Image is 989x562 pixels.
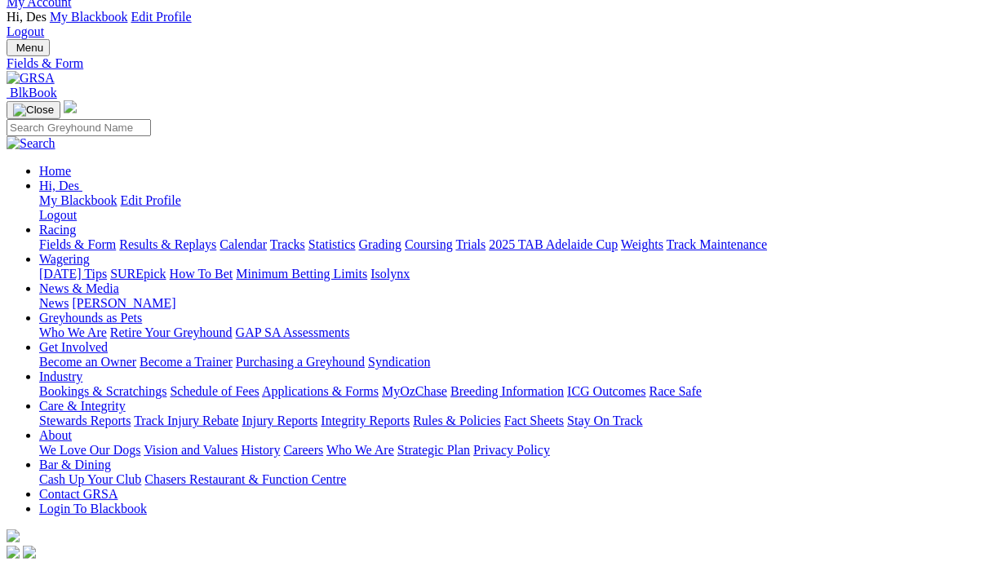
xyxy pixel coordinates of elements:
[667,237,767,251] a: Track Maintenance
[236,267,367,281] a: Minimum Betting Limits
[405,237,453,251] a: Coursing
[413,414,501,427] a: Rules & Policies
[39,311,142,325] a: Greyhounds as Pets
[110,325,233,339] a: Retire Your Greyhound
[13,104,54,117] img: Close
[7,10,47,24] span: Hi, Des
[39,164,71,178] a: Home
[370,267,410,281] a: Isolynx
[39,355,136,369] a: Become an Owner
[110,267,166,281] a: SUREpick
[39,487,118,501] a: Contact GRSA
[39,472,982,487] div: Bar & Dining
[39,193,118,207] a: My Blackbook
[450,384,564,398] a: Breeding Information
[10,86,57,100] span: BlkBook
[7,24,44,38] a: Logout
[39,340,108,354] a: Get Involved
[236,355,365,369] a: Purchasing a Greyhound
[7,529,20,542] img: logo-grsa-white.png
[39,428,72,442] a: About
[39,179,82,192] a: Hi, Des
[283,443,323,457] a: Careers
[326,443,394,457] a: Who We Are
[39,237,116,251] a: Fields & Form
[7,136,55,151] img: Search
[7,119,151,136] input: Search
[7,39,50,56] button: Toggle navigation
[39,443,140,457] a: We Love Our Dogs
[220,237,267,251] a: Calendar
[359,237,401,251] a: Grading
[39,355,982,370] div: Get Involved
[39,458,111,471] a: Bar & Dining
[119,237,216,251] a: Results & Replays
[50,10,128,24] a: My Blackbook
[39,296,982,311] div: News & Media
[39,267,982,281] div: Wagering
[131,10,191,24] a: Edit Profile
[7,101,60,119] button: Toggle navigation
[649,384,701,398] a: Race Safe
[242,414,317,427] a: Injury Reports
[39,193,982,223] div: Hi, Des
[39,267,107,281] a: [DATE] Tips
[567,414,642,427] a: Stay On Track
[489,237,618,251] a: 2025 TAB Adelaide Cup
[241,443,280,457] a: History
[39,179,79,192] span: Hi, Des
[621,237,663,251] a: Weights
[7,86,57,100] a: BlkBook
[140,355,233,369] a: Become a Trainer
[144,443,237,457] a: Vision and Values
[7,546,20,559] img: facebook.svg
[455,237,486,251] a: Trials
[134,414,238,427] a: Track Injury Rebate
[7,56,982,71] a: Fields & Form
[121,193,181,207] a: Edit Profile
[7,10,982,39] div: My Account
[308,237,356,251] a: Statistics
[39,472,141,486] a: Cash Up Your Club
[23,546,36,559] img: twitter.svg
[39,237,982,252] div: Racing
[39,223,76,237] a: Racing
[397,443,470,457] a: Strategic Plan
[262,384,379,398] a: Applications & Forms
[39,384,166,398] a: Bookings & Scratchings
[170,384,259,398] a: Schedule of Fees
[236,325,350,339] a: GAP SA Assessments
[170,267,233,281] a: How To Bet
[39,414,982,428] div: Care & Integrity
[39,208,77,222] a: Logout
[321,414,410,427] a: Integrity Reports
[144,472,346,486] a: Chasers Restaurant & Function Centre
[504,414,564,427] a: Fact Sheets
[39,384,982,399] div: Industry
[473,443,550,457] a: Privacy Policy
[39,325,982,340] div: Greyhounds as Pets
[368,355,430,369] a: Syndication
[270,237,305,251] a: Tracks
[39,325,107,339] a: Who We Are
[16,42,43,54] span: Menu
[72,296,175,310] a: [PERSON_NAME]
[64,100,77,113] img: logo-grsa-white.png
[39,399,126,413] a: Care & Integrity
[7,71,55,86] img: GRSA
[39,370,82,383] a: Industry
[39,296,69,310] a: News
[39,502,147,516] a: Login To Blackbook
[39,443,982,458] div: About
[39,252,90,266] a: Wagering
[382,384,447,398] a: MyOzChase
[567,384,645,398] a: ICG Outcomes
[39,414,131,427] a: Stewards Reports
[39,281,119,295] a: News & Media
